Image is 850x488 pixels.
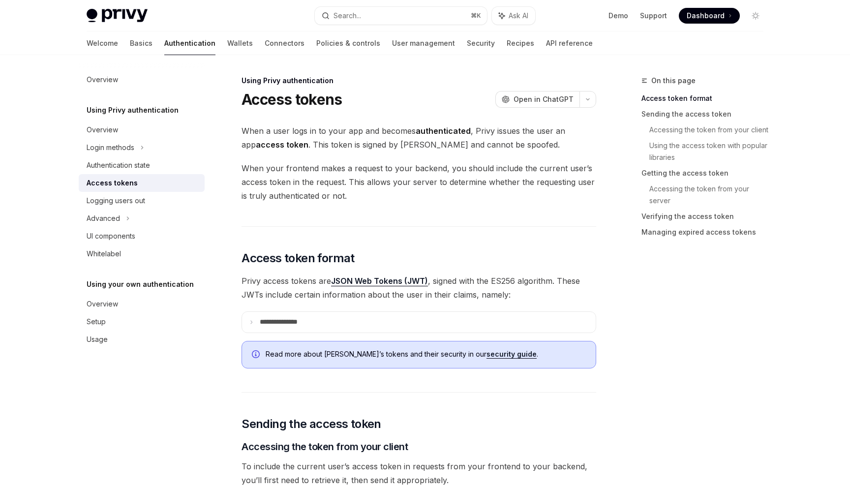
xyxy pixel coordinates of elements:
span: To include the current user’s access token in requests from your frontend to your backend, you’ll... [242,459,596,487]
span: Privy access tokens are , signed with the ES256 algorithm. These JWTs include certain information... [242,274,596,302]
a: User management [392,31,455,55]
div: Overview [87,124,118,136]
a: Access token format [641,91,771,106]
span: Dashboard [687,11,725,21]
div: Using Privy authentication [242,76,596,86]
div: Authentication state [87,159,150,171]
div: Advanced [87,213,120,224]
span: Access token format [242,250,355,266]
a: Accessing the token from your client [649,122,771,138]
a: Authentication [164,31,215,55]
a: UI components [79,227,205,245]
div: Search... [334,10,361,22]
a: Accessing the token from your server [649,181,771,209]
a: Verifying the access token [641,209,771,224]
a: Authentication state [79,156,205,174]
a: Policies & controls [316,31,380,55]
a: Support [640,11,667,21]
div: Whitelabel [87,248,121,260]
span: Accessing the token from your client [242,440,408,454]
button: Open in ChatGPT [495,91,579,108]
span: Open in ChatGPT [514,94,574,104]
a: Getting the access token [641,165,771,181]
a: Setup [79,313,205,331]
a: Overview [79,121,205,139]
div: Overview [87,74,118,86]
a: Whitelabel [79,245,205,263]
a: Using the access token with popular libraries [649,138,771,165]
a: Managing expired access tokens [641,224,771,240]
span: When a user logs in to your app and becomes , Privy issues the user an app . This token is signed... [242,124,596,152]
span: Read more about [PERSON_NAME]’s tokens and their security in our . [266,349,586,359]
a: Sending the access token [641,106,771,122]
span: Sending the access token [242,416,381,432]
div: Overview [87,298,118,310]
a: JSON Web Tokens (JWT) [331,276,428,286]
a: Overview [79,295,205,313]
div: Login methods [87,142,134,153]
a: Wallets [227,31,253,55]
a: Dashboard [679,8,740,24]
div: Access tokens [87,177,138,189]
button: Search...⌘K [315,7,487,25]
span: On this page [651,75,696,87]
a: Logging users out [79,192,205,210]
a: Connectors [265,31,304,55]
strong: authenticated [416,126,471,136]
a: Access tokens [79,174,205,192]
a: Overview [79,71,205,89]
span: ⌘ K [471,12,481,20]
a: Security [467,31,495,55]
img: light logo [87,9,148,23]
span: When your frontend makes a request to your backend, you should include the current user’s access ... [242,161,596,203]
div: Setup [87,316,106,328]
strong: access token [256,140,308,150]
a: Usage [79,331,205,348]
a: Demo [608,11,628,21]
button: Toggle dark mode [748,8,763,24]
div: UI components [87,230,135,242]
a: Welcome [87,31,118,55]
h1: Access tokens [242,91,342,108]
a: API reference [546,31,593,55]
a: Basics [130,31,152,55]
span: Ask AI [509,11,528,21]
a: Recipes [507,31,534,55]
h5: Using your own authentication [87,278,194,290]
a: security guide [486,350,537,359]
div: Logging users out [87,195,145,207]
h5: Using Privy authentication [87,104,179,116]
svg: Info [252,350,262,360]
div: Usage [87,334,108,345]
button: Ask AI [492,7,535,25]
